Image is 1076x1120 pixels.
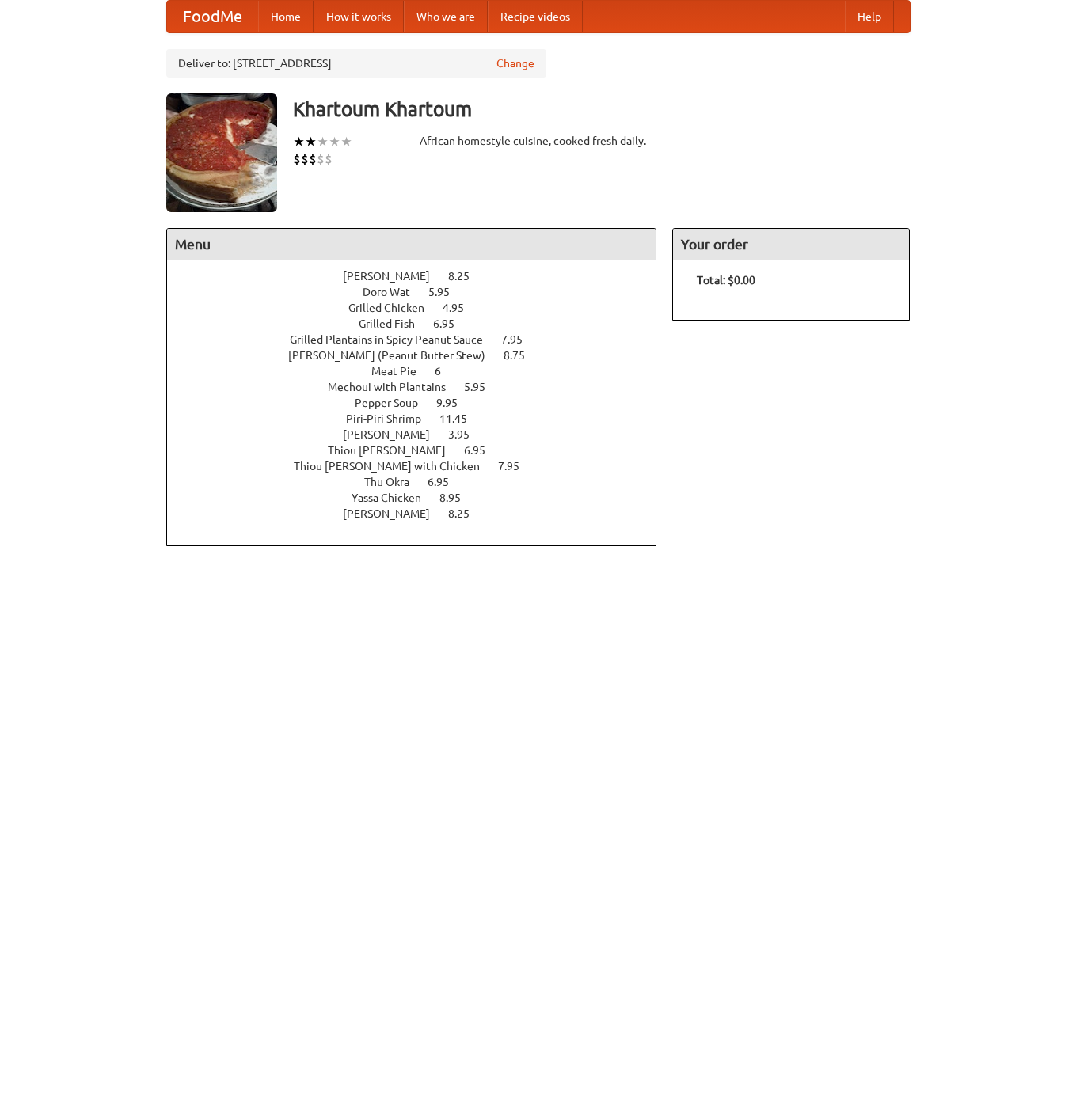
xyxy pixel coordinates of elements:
span: Grilled Fish [359,317,431,330]
img: angular.jpg [166,93,277,212]
a: Pepper Soup 9.95 [355,397,487,409]
span: 6.95 [433,317,470,330]
h3: Khartoum Khartoum [293,93,911,125]
li: ★ [317,133,329,150]
div: Deliver to: [STREET_ADDRESS] [166,49,546,78]
span: 6.95 [464,444,501,457]
span: [PERSON_NAME] [343,270,446,283]
a: Who we are [404,1,488,32]
a: [PERSON_NAME] 8.25 [343,270,499,283]
span: 5.95 [428,286,466,298]
li: ★ [293,133,305,150]
b: Total: $0.00 [697,274,755,287]
a: Yassa Chicken 8.95 [352,492,490,504]
span: [PERSON_NAME] (Peanut Butter Stew) [288,349,501,362]
a: Change [496,55,534,71]
span: Mechoui with Plantains [328,381,462,393]
li: ★ [329,133,340,150]
a: Mechoui with Plantains 5.95 [328,381,515,393]
a: Home [258,1,314,32]
span: Grilled Chicken [348,302,440,314]
span: 8.25 [448,270,485,283]
span: Doro Wat [363,286,426,298]
a: Grilled Plantains in Spicy Peanut Sauce 7.95 [290,333,552,346]
a: Thiou [PERSON_NAME] with Chicken 7.95 [294,460,549,473]
a: Thiou [PERSON_NAME] 6.95 [328,444,515,457]
div: African homestyle cuisine, cooked fresh daily. [420,133,657,149]
a: Piri-Piri Shrimp 11.45 [346,412,496,425]
a: Grilled Fish 6.95 [359,317,484,330]
span: Pepper Soup [355,397,434,409]
span: 11.45 [439,412,483,425]
li: $ [325,150,333,168]
span: Grilled Plantains in Spicy Peanut Sauce [290,333,499,346]
a: [PERSON_NAME] (Peanut Butter Stew) 8.75 [288,349,554,362]
li: ★ [340,133,352,150]
span: 8.95 [439,492,477,504]
span: Thiou [PERSON_NAME] [328,444,462,457]
li: $ [301,150,309,168]
span: 6.95 [428,476,465,488]
li: $ [293,150,301,168]
span: 5.95 [464,381,501,393]
li: $ [317,150,325,168]
span: 9.95 [436,397,473,409]
a: Thu Okra 6.95 [364,476,478,488]
span: Meat Pie [371,365,432,378]
a: Doro Wat 5.95 [363,286,479,298]
span: Yassa Chicken [352,492,437,504]
h4: Menu [167,229,656,260]
li: $ [309,150,317,168]
h4: Your order [673,229,909,260]
a: Help [845,1,894,32]
a: [PERSON_NAME] 3.95 [343,428,499,441]
span: 6 [435,365,457,378]
a: Recipe videos [488,1,583,32]
span: 7.95 [498,460,535,473]
a: FoodMe [167,1,258,32]
a: Grilled Chicken 4.95 [348,302,493,314]
span: 8.25 [448,507,485,520]
span: [PERSON_NAME] [343,507,446,520]
a: Meat Pie 6 [371,365,470,378]
a: How it works [314,1,404,32]
span: [PERSON_NAME] [343,428,446,441]
span: 7.95 [501,333,538,346]
span: 4.95 [443,302,480,314]
span: 3.95 [448,428,485,441]
a: [PERSON_NAME] 8.25 [343,507,499,520]
span: Piri-Piri Shrimp [346,412,437,425]
span: 8.75 [504,349,541,362]
span: Thu Okra [364,476,425,488]
li: ★ [305,133,317,150]
span: Thiou [PERSON_NAME] with Chicken [294,460,496,473]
